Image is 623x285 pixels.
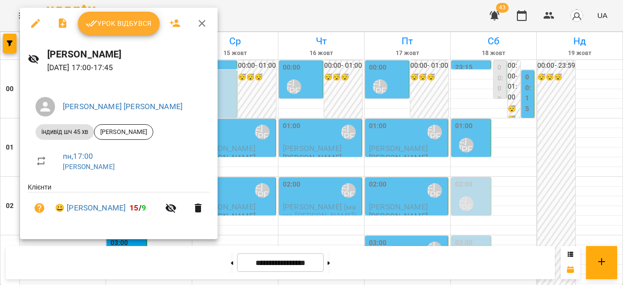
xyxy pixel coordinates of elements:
[63,163,115,171] a: [PERSON_NAME]
[129,203,146,212] b: /
[94,128,153,136] span: [PERSON_NAME]
[47,62,210,74] p: [DATE] 17:00 - 17:45
[28,196,51,220] button: Візит ще не сплачено. Додати оплату?
[129,203,138,212] span: 15
[94,124,153,140] div: [PERSON_NAME]
[28,182,210,228] ul: Клієнти
[63,152,93,161] a: пн , 17:00
[63,102,183,111] a: [PERSON_NAME] [PERSON_NAME]
[86,18,152,29] span: Урок відбувся
[55,202,126,214] a: 😀 [PERSON_NAME]
[78,12,160,35] button: Урок відбувся
[36,128,94,136] span: індивід шч 45 хв
[47,47,210,62] h6: [PERSON_NAME]
[142,203,146,212] span: 9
